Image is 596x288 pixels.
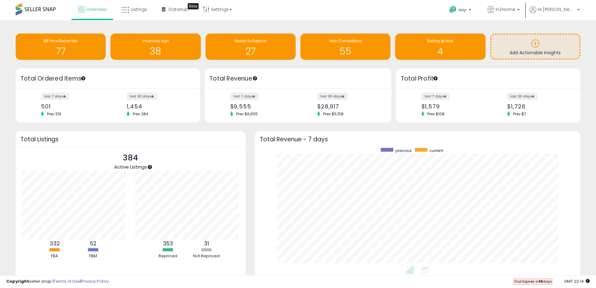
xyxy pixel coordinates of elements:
[169,6,188,13] span: DataHub
[204,240,209,247] b: 31
[330,38,361,44] span: Non Competitive
[233,111,261,117] span: Prev: $6,655
[206,34,296,60] a: Needs to Reprice 27
[320,111,347,117] span: Prev: $5,158
[507,93,537,100] label: last 30 days
[530,6,580,20] a: Hi [PERSON_NAME]
[81,278,109,284] a: Privacy Policy
[458,7,467,13] span: Help
[149,253,187,259] div: Repriced
[424,111,448,117] span: Prev: $108
[41,93,69,100] label: last 7 days
[6,279,109,285] div: seller snap | |
[444,1,477,20] a: Help
[163,240,173,247] b: 353
[188,3,199,9] div: Tooltip anchor
[74,253,112,259] div: FBM
[19,46,103,56] h1: 77
[114,164,147,170] span: Active Listings
[127,93,157,100] label: last 30 days
[50,240,60,247] b: 332
[538,6,575,13] span: Hi [PERSON_NAME]
[86,6,106,13] span: Overview
[188,253,225,259] div: Not Repriced
[80,76,86,81] div: Tooltip anchor
[53,278,80,284] a: Terms of Use
[230,103,293,110] div: $9,555
[41,103,103,110] div: 501
[143,38,169,44] span: Inventory Age
[6,278,29,284] strong: Copyright
[510,111,529,117] span: Prev: $7
[395,34,485,60] a: Selling @ Max 4
[421,103,484,110] div: $1,579
[147,164,153,170] div: Tooltip anchor
[235,38,266,44] span: Needs to Reprice
[514,279,552,284] span: Trial Expires in days
[36,253,74,259] div: FBA
[209,46,293,56] h1: 27
[20,74,195,83] h3: Total Ordered Items
[252,76,258,81] div: Tooltip anchor
[539,279,543,284] b: 10
[395,148,412,153] span: previous
[209,74,387,83] h3: Total Revenue
[110,34,201,60] a: Inventory Age 38
[230,93,258,100] label: last 7 days
[507,103,569,110] div: $1,726
[16,34,106,60] a: BB Price Below Min 77
[421,93,450,100] label: last 7 days
[90,240,96,247] b: 52
[430,148,443,153] span: current
[510,50,561,56] span: Add Actionable Insights
[43,38,78,44] span: BB Price Below Min
[20,137,241,142] h3: Total Listings
[496,6,515,13] span: InZHome
[130,111,151,117] span: Prev: 284
[317,93,348,100] label: last 30 days
[433,76,438,81] div: Tooltip anchor
[491,34,579,59] a: Add Actionable Insights
[317,103,380,110] div: $28,917
[114,152,147,164] p: 384
[427,38,453,44] span: Selling @ Max
[260,137,576,142] h3: Total Revenue - 7 days
[449,6,457,13] i: Get Help
[564,278,590,284] span: 2025-08-12 22:14 GMT
[44,111,64,117] span: Prev: 319
[300,34,390,60] a: Non Competitive 55
[127,103,189,110] div: 1,454
[131,6,147,13] span: Listings
[114,46,197,56] h1: 38
[398,46,482,56] h1: 4
[401,74,576,83] h3: Total Profit
[303,46,387,56] h1: 55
